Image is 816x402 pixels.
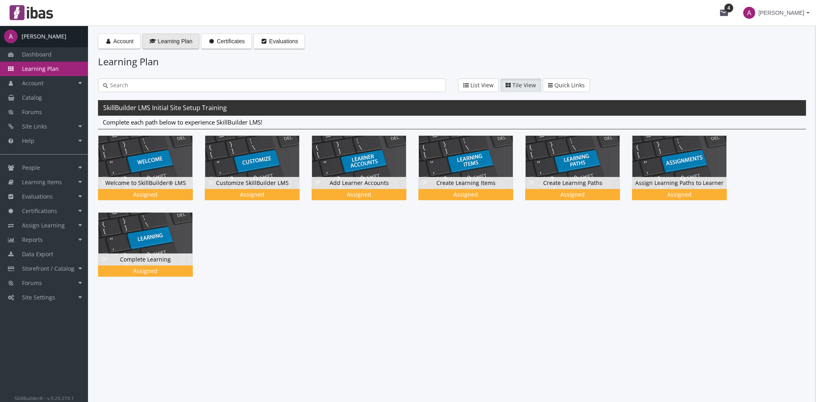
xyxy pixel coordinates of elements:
[100,267,191,275] div: Assigned
[313,191,405,199] div: Assigned
[22,279,42,287] span: Forums
[312,177,406,189] div: Add Learner Accounts
[22,236,43,243] span: Reports
[142,34,199,49] button: Learning Plan
[201,34,252,49] button: Certificates
[420,191,512,199] div: Assigned
[205,177,299,189] div: Customize SkillBuilder LMS
[149,38,156,44] i: Learning Plan
[554,81,585,89] span: Quick Links
[98,55,806,68] h1: Learning Plan
[100,191,191,199] div: Assigned
[108,81,441,89] input: Search
[719,8,729,18] mat-icon: mail
[98,177,192,189] div: Welcome to SkillBuilder® LMS
[206,191,298,199] div: Assigned
[22,250,53,258] span: Data Export
[22,293,55,301] span: Site Settings
[22,32,66,40] div: [PERSON_NAME]
[113,38,134,44] span: Account
[22,79,44,87] span: Account
[98,135,205,212] div: Welcome to SkillBuilder® LMS
[103,118,262,126] span: Complete each path below to experience SkillBuilder LMS!
[22,164,40,171] span: People
[632,135,739,212] div: Assign Learning Paths to Learner
[22,123,47,130] span: Site Links
[22,178,62,186] span: Learning Items
[470,81,494,89] span: List View
[98,34,140,49] button: Account
[22,137,34,145] span: Help
[758,6,804,20] span: [PERSON_NAME]
[217,38,245,44] span: Certificates
[4,30,18,43] span: A
[22,207,57,215] span: Certifications
[527,191,618,199] div: Assigned
[98,212,205,289] div: Complete Learning
[269,38,298,44] span: Evaluations
[254,34,305,49] button: Evaluations
[525,135,632,212] div: Create Learning Paths
[632,177,726,189] div: Assign Learning Paths to Learner
[22,193,53,200] span: Evaluations
[312,135,418,212] div: Add Learner Accounts
[22,265,74,272] span: Storefront / Catalog
[22,50,52,58] span: Dashboard
[22,94,42,101] span: Catalog
[22,65,59,72] span: Learning Plan
[634,191,725,199] div: Assigned
[103,103,227,112] span: SkillBuilder LMS Initial Site Setup Training
[512,81,536,89] span: Tile View
[205,135,312,212] div: Customize SkillBuilder LMS
[22,221,65,229] span: Assign Learning
[418,135,525,212] div: Create Learning Items
[208,38,215,44] i: Certificates
[158,38,192,44] span: Learning Plan
[743,7,755,19] span: A
[98,253,192,265] div: Complete Learning
[105,38,112,44] i: Account
[14,395,74,401] small: SkillBuilder® - v.5.25.273.1
[419,177,513,189] div: Create Learning Items
[526,177,620,189] div: Create Learning Paths
[22,108,42,116] span: Forums
[260,38,268,44] i: Evaluations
